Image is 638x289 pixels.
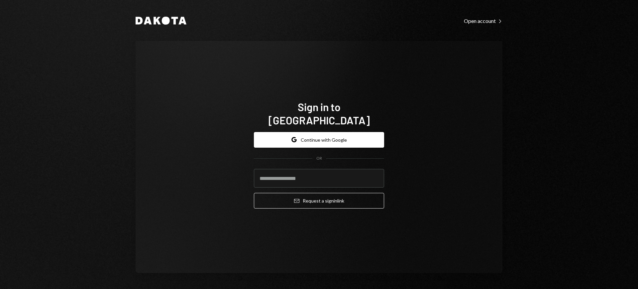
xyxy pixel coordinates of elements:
div: OR [316,156,322,161]
div: Open account [464,18,502,24]
button: Continue with Google [254,132,384,148]
h1: Sign in to [GEOGRAPHIC_DATA] [254,100,384,127]
button: Request a signinlink [254,193,384,209]
a: Open account [464,17,502,24]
